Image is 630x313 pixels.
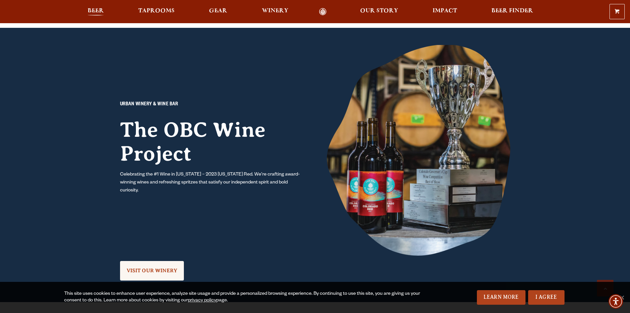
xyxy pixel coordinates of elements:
[487,8,537,16] a: Beer Finder
[205,8,231,16] a: Gear
[83,8,108,16] a: Beer
[120,101,304,109] p: URBAN WINERY & WINE BAR
[188,298,216,303] a: privacy policy
[138,8,175,14] span: Taprooms
[262,8,288,14] span: Winery
[120,256,184,282] div: See Our Full LineUp
[360,8,398,14] span: Our Story
[311,8,335,16] a: Odell Home
[88,8,104,14] span: Beer
[120,171,304,195] p: Celebrating the #1 Wine in [US_STATE] – 2023 [US_STATE] Red. We’re crafting award-winning wines a...
[428,8,461,16] a: Impact
[477,290,525,305] a: Learn More
[609,294,623,309] div: Accessibility Menu
[120,261,184,281] a: VISIT OUR WINERY
[120,118,304,166] h2: The OBC Wine Project
[528,290,565,305] a: I Agree
[597,280,613,296] a: Scroll to top
[258,8,293,16] a: Winery
[356,8,402,16] a: Our Story
[64,291,422,304] div: This site uses cookies to enhance user experience, analyze site usage and provide a personalized ...
[134,8,179,16] a: Taprooms
[209,8,227,14] span: Gear
[491,8,533,14] span: Beer Finder
[433,8,457,14] span: Impact
[327,44,510,256] img: Website_Wine_CORed
[127,268,178,274] span: VISIT OUR WINERY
